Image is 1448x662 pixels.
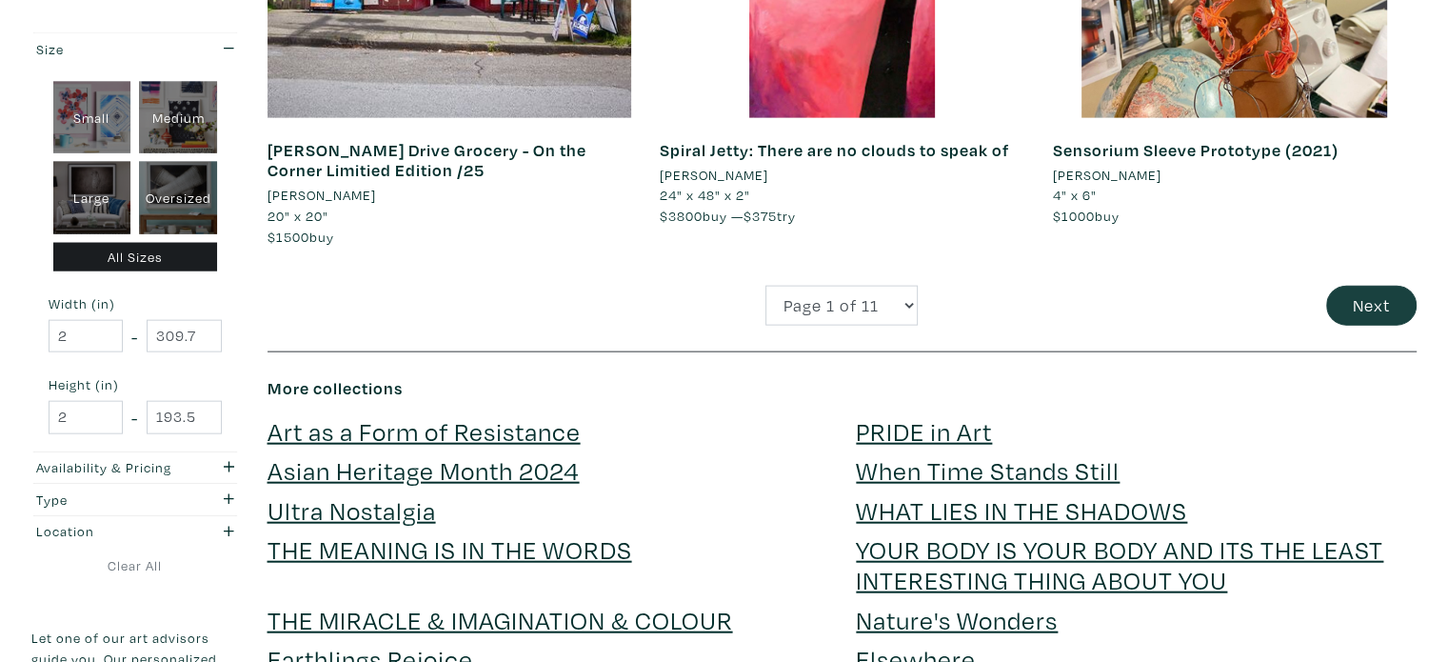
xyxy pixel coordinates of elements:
[36,521,178,542] div: Location
[856,453,1120,487] a: When Time Stands Still
[1053,165,1418,186] a: [PERSON_NAME]
[660,165,1024,186] a: [PERSON_NAME]
[856,532,1383,596] a: YOUR BODY IS YOUR BODY AND ITS THE LEAST INTERESTING THING ABOUT YOU
[1326,286,1417,327] button: Next
[1053,186,1097,204] span: 4" x 6"
[53,162,131,234] div: Large
[1053,165,1161,186] li: [PERSON_NAME]
[139,82,217,154] div: Medium
[31,452,239,484] button: Availability & Pricing
[660,207,703,225] span: $3800
[856,493,1187,527] a: WHAT LIES IN THE SHADOWS
[49,298,222,311] small: Width (in)
[131,324,138,350] span: -
[268,185,632,206] a: [PERSON_NAME]
[268,185,376,206] li: [PERSON_NAME]
[268,228,309,246] span: $1500
[1053,207,1095,225] span: $1000
[268,603,733,636] a: THE MIRACLE & IMAGINATION & COLOUR
[268,493,436,527] a: Ultra Nostalgia
[1053,139,1339,161] a: Sensorium Sleeve Prototype (2021)
[31,33,239,65] button: Size
[31,484,239,515] button: Type
[36,490,178,511] div: Type
[36,39,178,60] div: Size
[1053,207,1120,225] span: buy
[268,228,334,246] span: buy
[49,379,222,392] small: Height (in)
[744,207,777,225] span: $375
[268,139,586,182] a: [PERSON_NAME] Drive Grocery - On the Corner Limitied Edition /25
[268,378,1418,399] h6: More collections
[53,82,131,154] div: Small
[660,186,750,204] span: 24" x 48" x 2"
[139,162,217,234] div: Oversized
[131,405,138,431] span: -
[660,207,796,225] span: buy — try
[856,603,1058,636] a: Nature's Wonders
[31,556,239,577] a: Clear All
[268,207,328,225] span: 20" x 20"
[856,414,992,448] a: PRIDE in Art
[53,243,218,272] div: All Sizes
[36,457,178,478] div: Availability & Pricing
[660,139,1009,161] a: Spiral Jetty: There are no clouds to speak of
[268,414,581,448] a: Art as a Form of Resistance
[31,516,239,548] button: Location
[268,532,632,566] a: THE MEANING IS IN THE WORDS
[660,165,768,186] li: [PERSON_NAME]
[268,453,580,487] a: Asian Heritage Month 2024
